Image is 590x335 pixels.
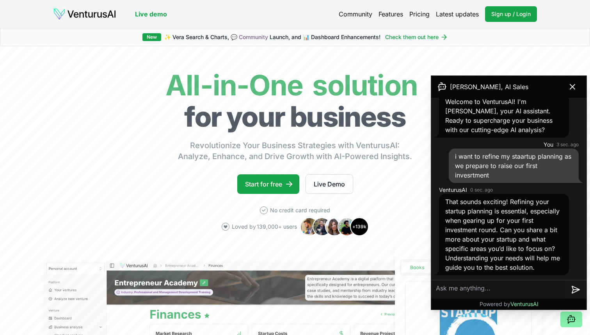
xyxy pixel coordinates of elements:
[485,6,537,22] a: Sign up / Login
[142,33,161,41] div: New
[237,174,299,194] a: Start for free
[480,300,538,308] p: Powered by
[379,9,403,19] a: Features
[339,9,372,19] a: Community
[164,33,380,41] span: ✨ Vera Search & Charts, 💬 Launch, and 📊 Dashboard Enhancements!
[306,174,353,194] a: Live Demo
[544,141,553,149] span: You
[556,142,579,148] time: 3 sec. ago
[338,217,356,236] img: Avatar 4
[313,217,331,236] img: Avatar 2
[450,82,528,91] span: [PERSON_NAME], AI Sales
[300,217,319,236] img: Avatar 1
[491,10,531,18] span: Sign up / Login
[510,301,538,307] span: VenturusAI
[409,9,430,19] a: Pricing
[53,8,116,20] img: logo
[436,9,479,19] a: Latest updates
[445,98,553,134] span: Welcome to VenturusAI! I'm [PERSON_NAME], your AI assistant. Ready to supercharge your business w...
[239,34,268,40] a: Community
[470,187,493,193] time: 0 sec. ago
[455,152,571,179] span: i want to refine my staartup planning as we prepare to raise our first invesrtment
[325,217,344,236] img: Avatar 3
[445,198,560,271] span: That sounds exciting! Refining your startup planning is essential, especially when gearing up for...
[385,33,448,41] a: Check them out here
[439,186,467,194] span: VenturusAI
[135,9,167,19] a: Live demo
